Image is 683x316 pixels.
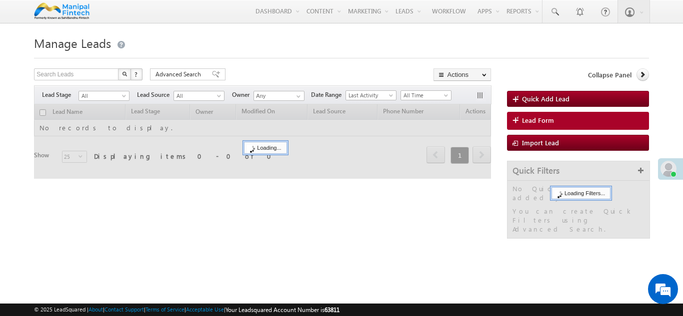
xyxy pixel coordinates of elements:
a: Acceptable Use [186,306,224,313]
a: Contact Support [104,306,144,313]
span: Owner [232,90,253,99]
a: Lead Form [507,112,649,130]
a: Show All Items [291,91,303,101]
span: Date Range [311,90,345,99]
span: 63811 [324,306,339,314]
span: Import Lead [522,138,559,147]
a: All [78,91,129,101]
input: Type to Search [253,91,304,101]
a: All Time [400,90,451,100]
div: Loading Filters... [551,187,610,199]
span: All [174,91,221,100]
span: Lead Form [522,116,554,125]
span: © 2025 LeadSquared | | | | | [34,305,339,315]
span: Lead Stage [42,90,78,99]
a: Last Activity [345,90,396,100]
button: Actions [433,68,491,81]
a: All [173,91,224,101]
span: Your Leadsquared Account Number is [225,306,339,314]
a: About [88,306,103,313]
span: ? [134,70,139,78]
a: Terms of Service [145,306,184,313]
span: Collapse Panel [588,70,631,79]
span: Manage Leads [34,35,111,51]
span: All Time [401,91,448,100]
button: ? [130,68,142,80]
span: Last Activity [346,91,393,100]
span: All [79,91,126,100]
span: Advanced Search [155,70,204,79]
span: Lead Source [137,90,173,99]
img: Custom Logo [34,2,89,20]
span: Quick Add Lead [522,94,569,103]
div: Loading... [244,142,286,154]
img: Search [122,71,127,76]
